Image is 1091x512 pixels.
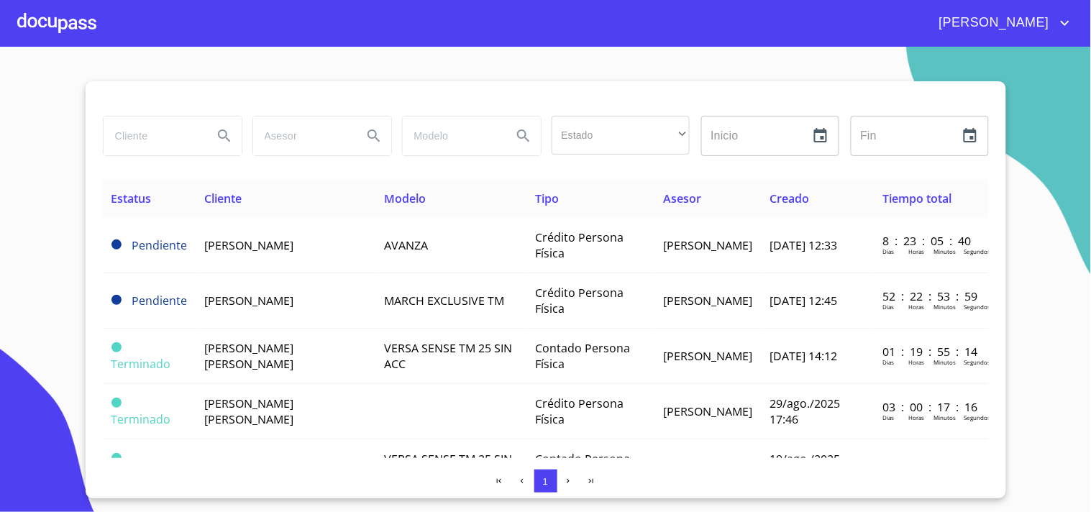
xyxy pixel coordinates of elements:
p: Dias [882,303,894,311]
input: search [403,116,501,155]
span: [PERSON_NAME] [663,348,752,364]
button: Search [357,119,391,153]
span: Tiempo total [882,191,951,206]
span: [PERSON_NAME] [205,237,294,253]
span: [PERSON_NAME] [PERSON_NAME] [205,396,294,427]
span: [DATE] 12:33 [770,237,837,253]
button: Search [207,119,242,153]
button: account of current user [928,12,1074,35]
button: Search [506,119,541,153]
p: 52 : 22 : 53 : 59 [882,288,980,304]
span: VERSA SENSE TM 25 SIN ACC [385,451,513,483]
span: [PERSON_NAME] [PERSON_NAME] [205,340,294,372]
span: [PERSON_NAME] [928,12,1056,35]
span: Pendiente [111,239,122,250]
span: Terminado [111,356,171,372]
span: Crédito Persona Física [535,285,624,316]
span: 19/ago./2025 15:42 [770,451,840,483]
p: Minutos [933,358,956,366]
p: 03 : 00 : 17 : 16 [882,399,980,415]
span: AVANZA [385,237,429,253]
span: Modelo [385,191,426,206]
input: search [253,116,351,155]
span: [DATE] 12:45 [770,293,837,308]
p: Minutos [933,303,956,311]
p: Horas [908,303,924,311]
p: Dias [882,413,894,421]
span: Pendiente [132,293,188,308]
div: ​ [552,116,690,155]
input: search [104,116,201,155]
span: Crédito Persona Física [535,229,624,261]
span: 1 [543,476,548,487]
span: [PERSON_NAME] [663,237,752,253]
p: Dias [882,358,894,366]
span: Terminado [111,342,122,352]
span: Terminado [111,398,122,408]
span: Pendiente [111,295,122,305]
span: Terminado [111,453,122,463]
span: Contado Persona Física [535,340,630,372]
p: Horas [908,413,924,421]
span: [PERSON_NAME] [205,293,294,308]
span: Asesor [663,191,701,206]
span: Creado [770,191,809,206]
span: Estatus [111,191,152,206]
p: Segundos [964,413,990,421]
span: [DATE] 14:12 [770,348,837,364]
span: Pendiente [132,237,188,253]
p: Segundos [964,303,990,311]
span: Terminado [111,411,171,427]
span: MARCH EXCLUSIVE TM [385,293,505,308]
span: [PERSON_NAME] [663,403,752,419]
p: 8 : 23 : 05 : 40 [882,233,980,249]
span: Contado Persona Física [535,451,630,483]
p: Segundos [964,358,990,366]
p: Minutos [933,413,956,421]
p: 01 : 19 : 55 : 14 [882,344,980,360]
p: 00 : 00 : 07 : 16 [882,454,980,470]
button: 1 [534,470,557,493]
span: VERSA SENSE TM 25 SIN ACC [385,340,513,372]
span: [PERSON_NAME] [663,293,752,308]
span: Tipo [535,191,559,206]
p: Dias [882,247,894,255]
span: Cliente [205,191,242,206]
span: 29/ago./2025 17:46 [770,396,840,427]
span: Crédito Persona Física [535,396,624,427]
p: Horas [908,247,924,255]
p: Segundos [964,247,990,255]
p: Horas [908,358,924,366]
p: Minutos [933,247,956,255]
